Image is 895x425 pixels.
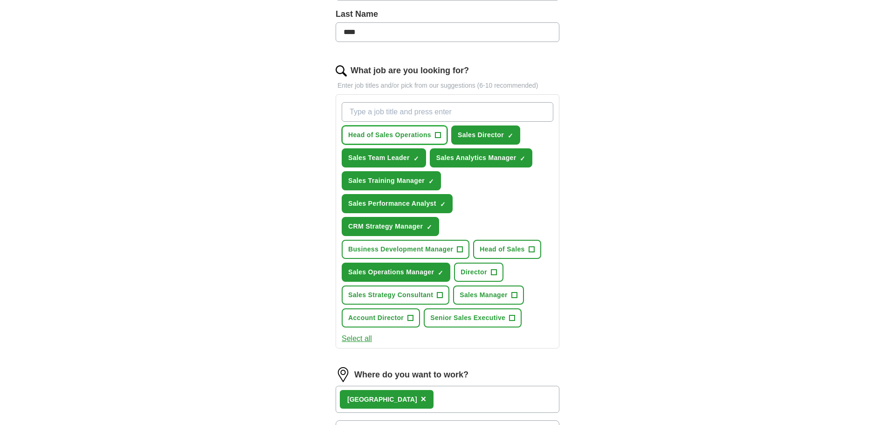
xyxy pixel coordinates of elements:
[347,395,417,404] div: [GEOGRAPHIC_DATA]
[473,240,541,259] button: Head of Sales
[454,263,503,282] button: Director
[461,267,487,277] span: Director
[336,65,347,77] img: search.png
[336,367,351,382] img: location.png
[438,269,443,277] span: ✓
[342,333,372,344] button: Select all
[342,286,449,305] button: Sales Strategy Consultant
[430,148,533,167] button: Sales Analytics Manager✓
[421,394,427,404] span: ×
[451,125,520,145] button: Sales Director✓
[440,201,446,208] span: ✓
[348,176,425,186] span: Sales Training Manager
[342,263,450,282] button: Sales Operations Manager✓
[460,290,508,300] span: Sales Manager
[428,178,434,185] span: ✓
[427,223,432,231] span: ✓
[436,153,516,163] span: Sales Analytics Manager
[342,102,553,122] input: Type a job title and press enter
[342,308,420,327] button: Account Director
[508,132,513,139] span: ✓
[336,8,559,21] label: Last Name
[348,222,423,231] span: CRM Strategy Manager
[348,199,436,209] span: Sales Performance Analyst
[453,286,524,305] button: Sales Manager
[413,155,419,162] span: ✓
[336,81,559,91] p: Enter job titles and/or pick from our suggestions (6-10 recommended)
[520,155,525,162] span: ✓
[342,125,447,145] button: Head of Sales Operations
[348,290,433,300] span: Sales Strategy Consultant
[480,244,524,254] span: Head of Sales
[458,130,504,140] span: Sales Director
[342,240,469,259] button: Business Development Manager
[342,194,453,213] button: Sales Performance Analyst✓
[342,171,441,190] button: Sales Training Manager✓
[348,313,404,323] span: Account Director
[351,64,469,77] label: What job are you looking for?
[348,244,453,254] span: Business Development Manager
[348,130,431,140] span: Head of Sales Operations
[348,153,410,163] span: Sales Team Leader
[430,313,505,323] span: Senior Sales Executive
[424,308,522,327] button: Senior Sales Executive
[421,392,427,406] button: ×
[342,148,426,167] button: Sales Team Leader✓
[348,267,434,277] span: Sales Operations Manager
[354,369,468,381] label: Where do you want to work?
[342,217,439,236] button: CRM Strategy Manager✓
